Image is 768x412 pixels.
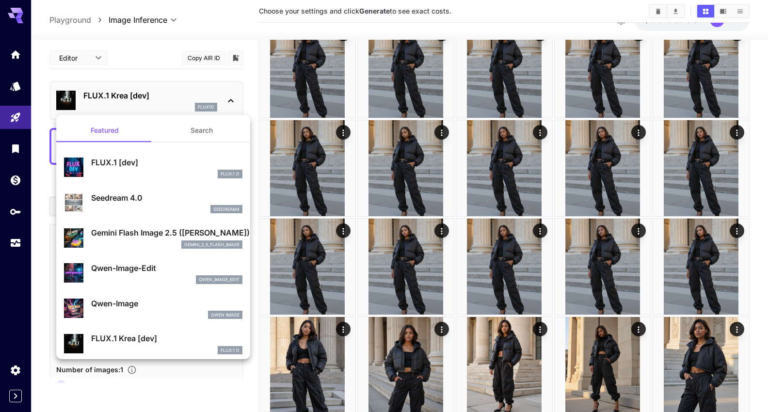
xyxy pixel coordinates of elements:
p: gemini_2_5_flash_image [184,241,240,248]
p: FLUX.1 D [221,171,240,177]
div: Qwen-Image-Editqwen_image_edit [64,258,242,288]
p: qwen_image_edit [199,276,240,283]
p: FLUX.1 D [221,347,240,354]
div: Qwen-ImageQwen Image [64,294,242,323]
p: Seedream 4.0 [91,192,242,204]
div: Gemini Flash Image 2.5 ([PERSON_NAME])gemini_2_5_flash_image [64,223,242,253]
div: FLUX.1 [dev]FLUX.1 D [64,153,242,182]
div: FLUX.1 Krea [dev]FLUX.1 D [64,329,242,358]
div: Seedream 4.0seedream4 [64,188,242,218]
p: Qwen-Image [91,298,242,309]
p: Gemini Flash Image 2.5 ([PERSON_NAME]) [91,227,242,238]
p: Qwen-Image-Edit [91,262,242,274]
p: seedream4 [213,206,240,213]
p: Qwen Image [211,312,240,318]
button: Featured [56,119,153,142]
button: Search [153,119,250,142]
p: FLUX.1 [dev] [91,157,242,168]
p: FLUX.1 Krea [dev] [91,333,242,344]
